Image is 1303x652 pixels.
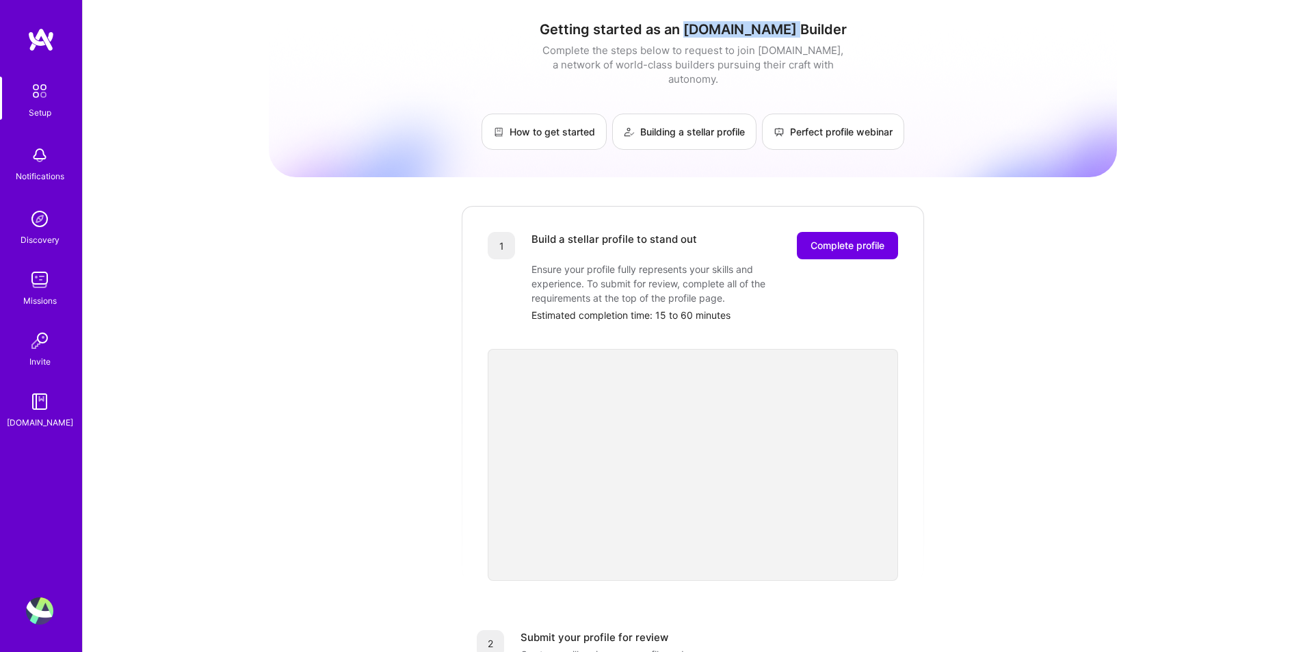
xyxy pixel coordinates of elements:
div: [DOMAIN_NAME] [7,415,73,430]
img: Invite [26,327,53,354]
img: bell [26,142,53,169]
div: Ensure your profile fully represents your skills and experience. To submit for review, complete a... [531,262,805,305]
button: Complete profile [797,232,898,259]
img: How to get started [493,127,504,138]
img: User Avatar [26,597,53,625]
img: Perfect profile webinar [774,127,785,138]
a: Perfect profile webinar [762,114,904,150]
img: setup [25,77,54,105]
h1: Getting started as an [DOMAIN_NAME] Builder [269,21,1117,38]
img: discovery [26,205,53,233]
div: Setup [29,105,51,120]
img: teamwork [26,266,53,294]
img: guide book [26,388,53,415]
a: User Avatar [23,597,57,625]
a: Building a stellar profile [612,114,756,150]
img: logo [27,27,55,52]
span: Complete profile [811,239,884,252]
div: Complete the steps below to request to join [DOMAIN_NAME], a network of world-class builders purs... [539,43,847,86]
div: Estimated completion time: 15 to 60 minutes [531,308,898,322]
div: Build a stellar profile to stand out [531,232,697,259]
a: How to get started [482,114,607,150]
div: 1 [488,232,515,259]
div: Submit your profile for review [521,630,668,644]
div: Notifications [16,169,64,183]
img: Building a stellar profile [624,127,635,138]
div: Missions [23,294,57,308]
iframe: video [488,349,898,581]
div: Invite [29,354,51,369]
div: Discovery [21,233,60,247]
